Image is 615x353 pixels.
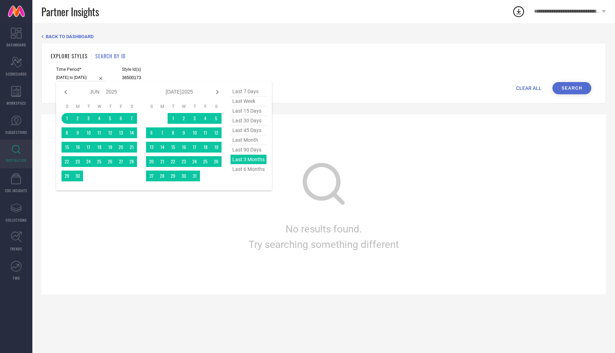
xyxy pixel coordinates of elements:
[157,127,168,138] td: Mon Jul 07 2025
[189,156,200,167] td: Thu Jul 24 2025
[211,142,222,153] td: Sat Jul 19 2025
[10,246,22,252] span: TRENDS
[72,113,83,124] td: Mon Jun 02 2025
[189,142,200,153] td: Thu Jul 17 2025
[61,171,72,181] td: Sun Jun 29 2025
[126,104,137,109] th: Saturday
[122,74,226,82] input: Enter comma separated style ids e.g. 12345, 67890
[41,4,99,19] span: Partner Insights
[189,171,200,181] td: Thu Jul 31 2025
[231,145,266,155] span: last 90 days
[178,171,189,181] td: Wed Jul 30 2025
[94,156,105,167] td: Wed Jun 25 2025
[61,127,72,138] td: Sun Jun 08 2025
[168,156,178,167] td: Tue Jul 22 2025
[231,126,266,135] span: last 45 days
[83,104,94,109] th: Tuesday
[126,156,137,167] td: Sat Jun 28 2025
[126,142,137,153] td: Sat Jun 21 2025
[115,142,126,153] td: Fri Jun 20 2025
[61,104,72,109] th: Sunday
[231,116,266,126] span: last 30 days
[72,156,83,167] td: Mon Jun 23 2025
[83,142,94,153] td: Tue Jun 17 2025
[61,88,70,96] div: Previous month
[146,127,157,138] td: Sun Jul 06 2025
[126,127,137,138] td: Sat Jun 14 2025
[157,104,168,109] th: Monday
[168,142,178,153] td: Tue Jul 15 2025
[146,104,157,109] th: Sunday
[157,142,168,153] td: Mon Jul 14 2025
[200,156,211,167] td: Fri Jul 25 2025
[5,188,27,193] span: CDC INSIGHTS
[6,217,27,223] span: COLLECTIONS
[178,113,189,124] td: Wed Jul 02 2025
[168,127,178,138] td: Tue Jul 08 2025
[6,100,26,106] span: WORKSPACE
[189,127,200,138] td: Thu Jul 10 2025
[512,5,525,18] div: Open download list
[61,113,72,124] td: Sun Jun 01 2025
[286,223,362,235] span: No results found.
[189,113,200,124] td: Thu Jul 03 2025
[61,142,72,153] td: Sun Jun 15 2025
[46,34,94,39] span: BACK TO DASHBOARD
[6,71,27,77] span: SCORECARDS
[94,113,105,124] td: Wed Jun 04 2025
[213,88,222,96] div: Next month
[231,96,266,106] span: last week
[231,135,266,145] span: last month
[61,156,72,167] td: Sun Jun 22 2025
[83,156,94,167] td: Tue Jun 24 2025
[552,82,591,94] button: Search
[157,171,168,181] td: Mon Jul 28 2025
[72,171,83,181] td: Mon Jun 30 2025
[178,127,189,138] td: Wed Jul 09 2025
[200,127,211,138] td: Fri Jul 11 2025
[211,127,222,138] td: Sat Jul 12 2025
[95,52,126,60] h1: SEARCH BY ID
[94,127,105,138] td: Wed Jun 11 2025
[211,104,222,109] th: Saturday
[105,127,115,138] td: Thu Jun 12 2025
[157,156,168,167] td: Mon Jul 21 2025
[94,142,105,153] td: Wed Jun 18 2025
[211,113,222,124] td: Sat Jul 05 2025
[231,164,266,174] span: last 6 months
[72,142,83,153] td: Mon Jun 16 2025
[13,275,20,281] span: FWD
[56,74,106,81] input: Select time period
[5,130,27,135] span: SUGGESTIONS
[115,113,126,124] td: Fri Jun 06 2025
[122,67,226,72] span: Style Id(s)
[146,142,157,153] td: Sun Jul 13 2025
[41,34,606,39] div: Back TO Dashboard
[6,158,26,163] span: INSPIRATION
[83,113,94,124] td: Tue Jun 03 2025
[115,156,126,167] td: Fri Jun 27 2025
[72,104,83,109] th: Monday
[211,156,222,167] td: Sat Jul 26 2025
[126,113,137,124] td: Sat Jun 07 2025
[94,104,105,109] th: Wednesday
[83,127,94,138] td: Tue Jun 10 2025
[168,171,178,181] td: Tue Jul 29 2025
[146,171,157,181] td: Sun Jul 27 2025
[168,113,178,124] td: Tue Jul 01 2025
[231,87,266,96] span: last 7 days
[56,67,106,72] span: Time Period*
[200,142,211,153] td: Fri Jul 18 2025
[178,104,189,109] th: Wednesday
[168,104,178,109] th: Tuesday
[178,142,189,153] td: Wed Jul 16 2025
[200,113,211,124] td: Fri Jul 04 2025
[146,156,157,167] td: Sun Jul 20 2025
[72,127,83,138] td: Mon Jun 09 2025
[6,42,26,47] span: DASHBOARD
[105,104,115,109] th: Thursday
[51,52,88,60] h1: EXPLORE STYLES
[189,104,200,109] th: Thursday
[105,113,115,124] td: Thu Jun 05 2025
[178,156,189,167] td: Wed Jul 23 2025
